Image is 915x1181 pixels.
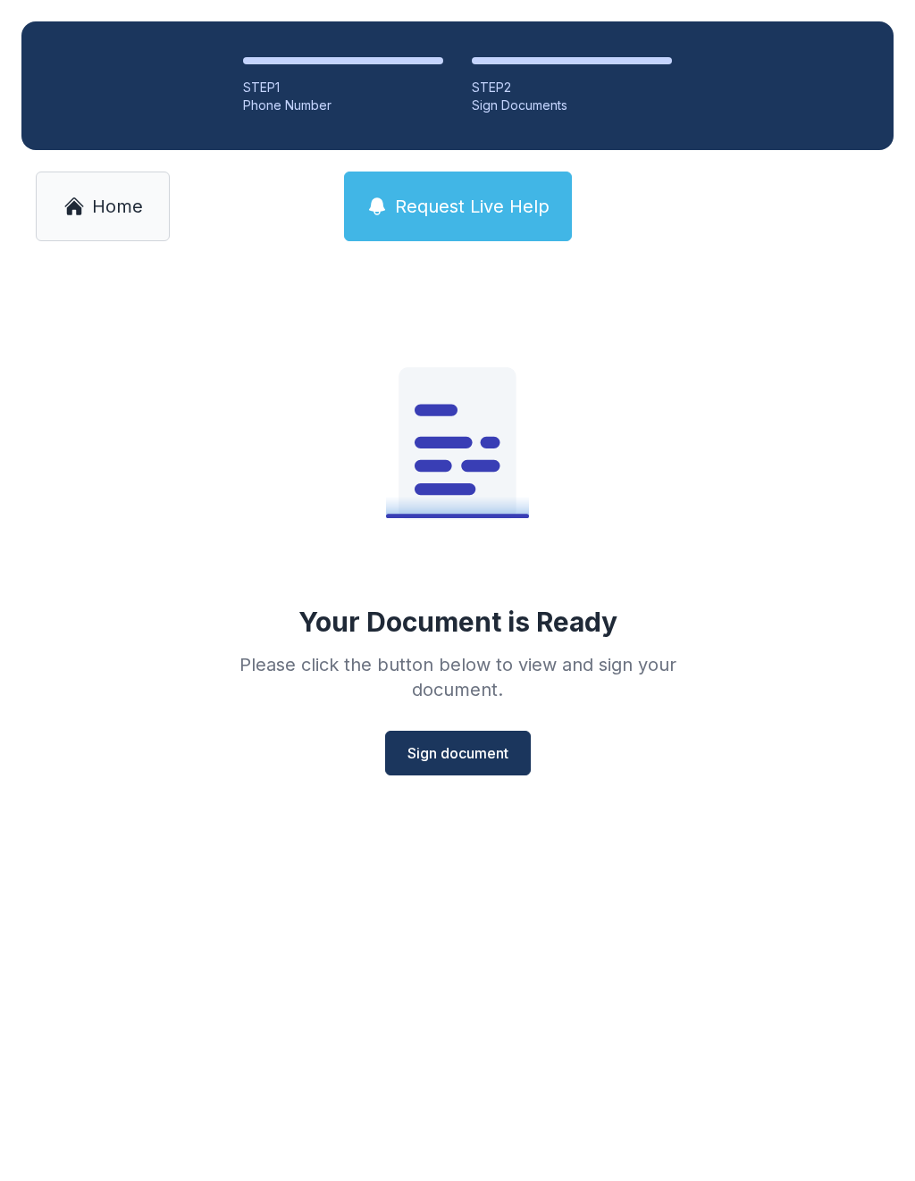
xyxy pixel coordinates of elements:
span: Sign document [407,742,508,764]
div: STEP 2 [472,79,672,96]
div: STEP 1 [243,79,443,96]
div: Sign Documents [472,96,672,114]
div: Please click the button below to view and sign your document. [200,652,715,702]
div: Your Document is Ready [298,606,617,638]
div: Phone Number [243,96,443,114]
span: Request Live Help [395,194,550,219]
span: Home [92,194,143,219]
